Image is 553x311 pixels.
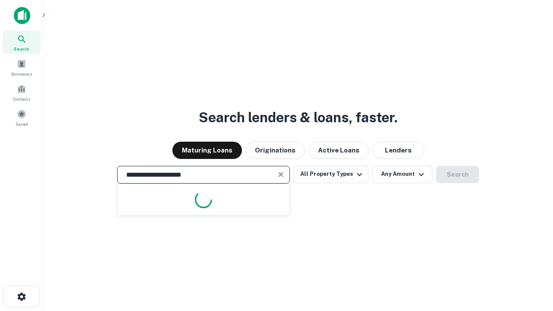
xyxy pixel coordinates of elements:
[372,142,424,159] button: Lenders
[308,142,369,159] button: Active Loans
[245,142,305,159] button: Originations
[16,121,28,127] span: Saved
[3,81,41,104] a: Contacts
[14,45,29,52] span: Search
[11,70,32,77] span: Borrowers
[275,168,287,181] button: Clear
[510,242,553,283] iframe: Chat Widget
[172,142,242,159] button: Maturing Loans
[199,107,397,128] h3: Search lenders & loans, faster.
[3,56,41,79] a: Borrowers
[372,166,432,183] button: Any Amount
[3,31,41,54] a: Search
[13,95,30,102] span: Contacts
[3,106,41,129] a: Saved
[14,7,30,24] img: capitalize-icon.png
[293,166,369,183] button: All Property Types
